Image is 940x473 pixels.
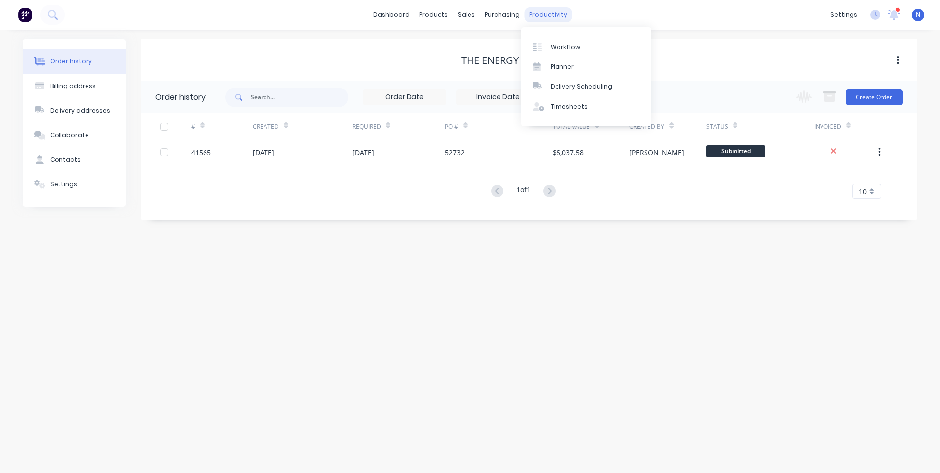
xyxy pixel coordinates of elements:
div: Invoiced [814,122,841,131]
div: Timesheets [551,102,587,111]
div: Order history [50,57,92,66]
a: Workflow [521,37,651,57]
span: 10 [859,186,867,197]
div: Collaborate [50,131,89,140]
div: [PERSON_NAME] [629,148,684,158]
div: Settings [50,180,77,189]
div: THE ENERGY NETWORK (QLD) [461,55,597,66]
button: Contacts [23,148,126,172]
button: Delivery addresses [23,98,126,123]
div: settings [825,7,862,22]
button: Settings [23,172,126,197]
span: Submitted [706,145,765,157]
div: Required [352,122,381,131]
div: Status [706,122,728,131]
div: Delivery addresses [50,106,110,115]
div: 52732 [445,148,465,158]
div: PO # [445,122,458,131]
a: Delivery Scheduling [521,77,651,96]
div: Billing address [50,82,96,90]
button: Collaborate [23,123,126,148]
div: # [191,113,253,140]
input: Order Date [363,90,446,105]
div: Delivery Scheduling [551,82,612,91]
div: $5,037.58 [553,148,584,158]
div: Required [352,113,445,140]
div: PO # [445,113,553,140]
div: productivity [525,7,572,22]
input: Search... [251,88,348,107]
div: [DATE] [352,148,374,158]
div: Order history [155,91,206,103]
button: Order history [23,49,126,74]
div: Invoiced [814,113,876,140]
div: Workflow [551,43,580,52]
div: Status [706,113,814,140]
button: Billing address [23,74,126,98]
div: Contacts [50,155,81,164]
div: # [191,122,195,131]
div: Created [253,122,279,131]
div: Planner [551,62,574,71]
div: 1 of 1 [516,184,530,199]
div: 41565 [191,148,211,158]
div: products [414,7,453,22]
div: [DATE] [253,148,274,158]
div: purchasing [480,7,525,22]
a: dashboard [368,7,414,22]
div: Created By [629,113,706,140]
div: Created [253,113,352,140]
input: Invoice Date [457,90,539,105]
span: N [916,10,920,19]
img: Factory [18,7,32,22]
a: Timesheets [521,97,651,117]
button: Create Order [846,89,903,105]
div: sales [453,7,480,22]
a: Planner [521,57,651,77]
